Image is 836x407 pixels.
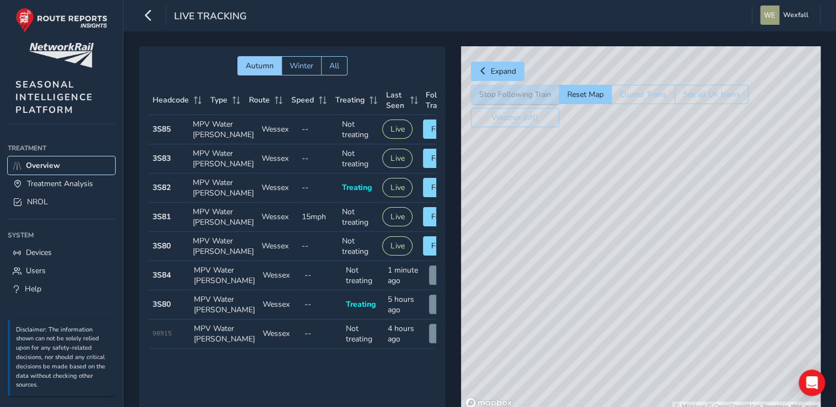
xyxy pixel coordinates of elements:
a: NROL [8,193,115,211]
button: Winter [281,56,321,75]
td: MPV Water [PERSON_NAME] [190,261,259,290]
td: Wessex [258,173,298,203]
td: -- [301,261,343,290]
span: Treating [335,95,365,105]
td: Not treating [338,115,378,144]
span: Follow [431,241,455,251]
button: See all UK trains [675,85,748,104]
td: 1 minute ago [384,261,426,290]
td: MPV Water [PERSON_NAME] [189,232,258,261]
span: Winter [290,61,313,71]
span: Overview [26,160,60,171]
span: NROL [27,197,48,207]
td: Not treating [338,232,378,261]
span: Headcode [153,95,189,105]
span: Treating [342,182,372,193]
a: Users [8,262,115,280]
td: Wessex [258,144,298,173]
button: Weather (off) [471,108,559,127]
button: Live [382,120,412,139]
button: All [321,56,348,75]
button: Follow [423,149,464,168]
button: Expand [471,62,524,81]
span: All [329,61,339,71]
strong: 3S85 [153,124,171,134]
button: Autumn [237,56,281,75]
td: -- [298,232,338,261]
button: View [429,295,463,314]
div: System [8,227,115,243]
button: Live [382,236,412,256]
img: rr logo [15,8,107,32]
span: Autumn [246,61,274,71]
td: Wessex [258,232,298,261]
button: Follow [423,178,464,197]
span: SEASONAL INTELLIGENCE PLATFORM [15,78,93,116]
span: Follow [431,124,455,134]
span: Treating [346,299,376,310]
span: Follow [431,211,455,222]
td: Wessex [259,319,301,349]
td: Wessex [258,115,298,144]
strong: 3S83 [153,153,171,164]
td: Not treating [342,319,384,349]
strong: 3S81 [153,211,171,222]
span: Speed [291,95,314,105]
button: Reset Map [559,85,611,104]
a: Help [8,280,115,298]
td: MPV Water [PERSON_NAME] [189,115,258,144]
div: Open Intercom Messenger [799,370,825,396]
span: Type [210,95,227,105]
span: Route [249,95,270,105]
strong: 3S80 [153,299,171,310]
span: Follow [431,182,455,193]
button: View [429,265,463,285]
a: Treatment Analysis [8,175,115,193]
td: Not treating [338,144,378,173]
img: customer logo [29,43,94,68]
td: MPV Water [PERSON_NAME] [189,203,258,232]
span: Follow [431,153,455,164]
button: Cluster Trains [611,85,675,104]
td: Wessex [259,290,301,319]
span: Last Seen [386,90,406,111]
td: 4 hours ago [384,319,426,349]
span: Users [26,265,46,276]
td: Wessex [259,261,301,290]
strong: 3S82 [153,182,171,193]
td: Wessex [258,203,298,232]
td: -- [298,115,338,144]
button: Live [382,178,412,197]
img: diamond-layout [760,6,779,25]
td: MPV Water [PERSON_NAME] [190,290,259,319]
strong: 3S80 [153,241,171,251]
span: Expand [491,66,516,77]
button: View [429,324,463,343]
button: Follow [423,120,464,139]
span: Devices [26,247,52,258]
span: Help [25,284,41,294]
p: Disclaimer: The information shown can not be solely relied upon for any safety-related decisions,... [16,325,110,390]
td: Not treating [342,261,384,290]
strong: 3S84 [153,270,171,280]
td: Not treating [338,203,378,232]
span: 98915 [153,329,172,338]
td: MPV Water [PERSON_NAME] [189,144,258,173]
div: Treatment [8,140,115,156]
span: Follow Train [426,90,452,111]
td: -- [301,290,343,319]
button: Wexfall [760,6,812,25]
button: Follow [423,207,464,226]
td: 15mph [298,203,338,232]
td: MPV Water [PERSON_NAME] [190,319,259,349]
td: -- [301,319,343,349]
a: Overview [8,156,115,175]
span: Treatment Analysis [27,178,93,189]
span: Live Tracking [174,9,247,25]
td: MPV Water [PERSON_NAME] [189,173,258,203]
a: Devices [8,243,115,262]
button: Live [382,149,412,168]
td: -- [298,173,338,203]
button: Live [382,207,412,226]
td: -- [298,144,338,173]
